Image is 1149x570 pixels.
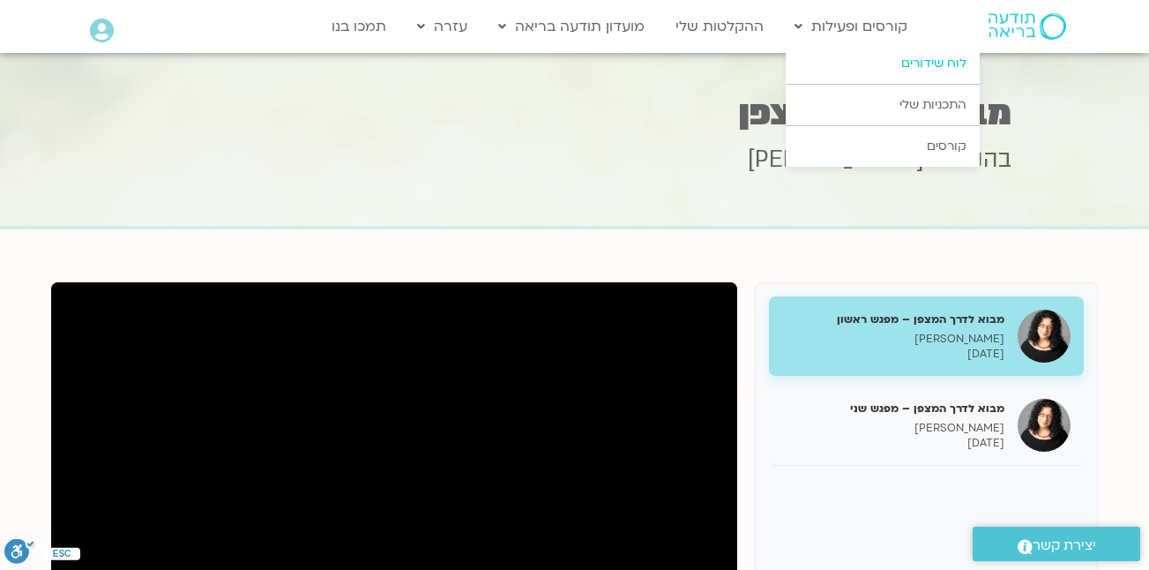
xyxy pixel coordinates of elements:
h1: מבוא לדרך המצפן [138,96,1011,131]
a: מועדון תודעה בריאה [489,10,653,43]
p: [DATE] [782,436,1004,451]
a: תמכו בנו [323,10,395,43]
a: עזרה [408,10,476,43]
p: [DATE] [782,347,1004,362]
h5: מבוא לדרך המצפן – מפגש שני [782,401,1004,416]
a: לוח שידורים [786,43,980,84]
a: יצירת קשר [973,527,1140,561]
p: [PERSON_NAME] [782,421,1004,436]
img: מבוא לדרך המצפן – מפגש ראשון [1018,310,1071,363]
h5: מבוא לדרך המצפן – מפגש ראשון [782,311,1004,327]
a: התכניות שלי [786,85,980,125]
a: ההקלטות שלי [667,10,772,43]
img: תודעה בריאה [989,13,1066,40]
span: בהנחיית [931,144,1011,176]
a: קורסים ופעילות [786,10,916,43]
span: יצירת קשר [1033,534,1096,558]
p: [PERSON_NAME] [782,332,1004,347]
a: קורסים [786,126,980,167]
img: מבוא לדרך המצפן – מפגש שני [1018,399,1071,452]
